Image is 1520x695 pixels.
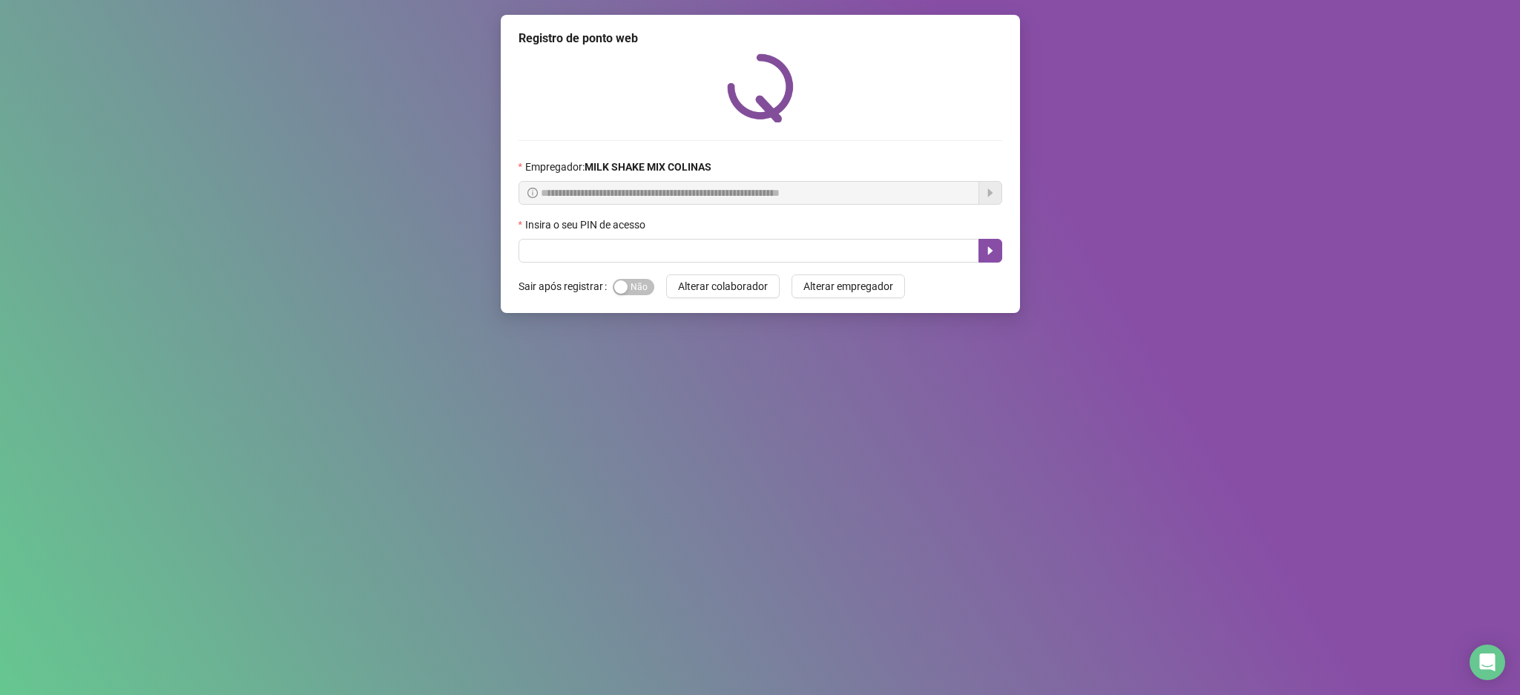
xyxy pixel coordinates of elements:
[984,245,996,257] span: caret-right
[519,217,655,233] label: Insira o seu PIN de acesso
[1470,645,1505,680] div: Open Intercom Messenger
[525,159,711,175] span: Empregador :
[727,53,794,122] img: QRPoint
[666,274,780,298] button: Alterar colaborador
[678,278,768,294] span: Alterar colaborador
[585,161,711,173] strong: MILK SHAKE MIX COLINAS
[519,274,613,298] label: Sair após registrar
[527,188,538,198] span: info-circle
[519,30,1002,47] div: Registro de ponto web
[803,278,893,294] span: Alterar empregador
[792,274,905,298] button: Alterar empregador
